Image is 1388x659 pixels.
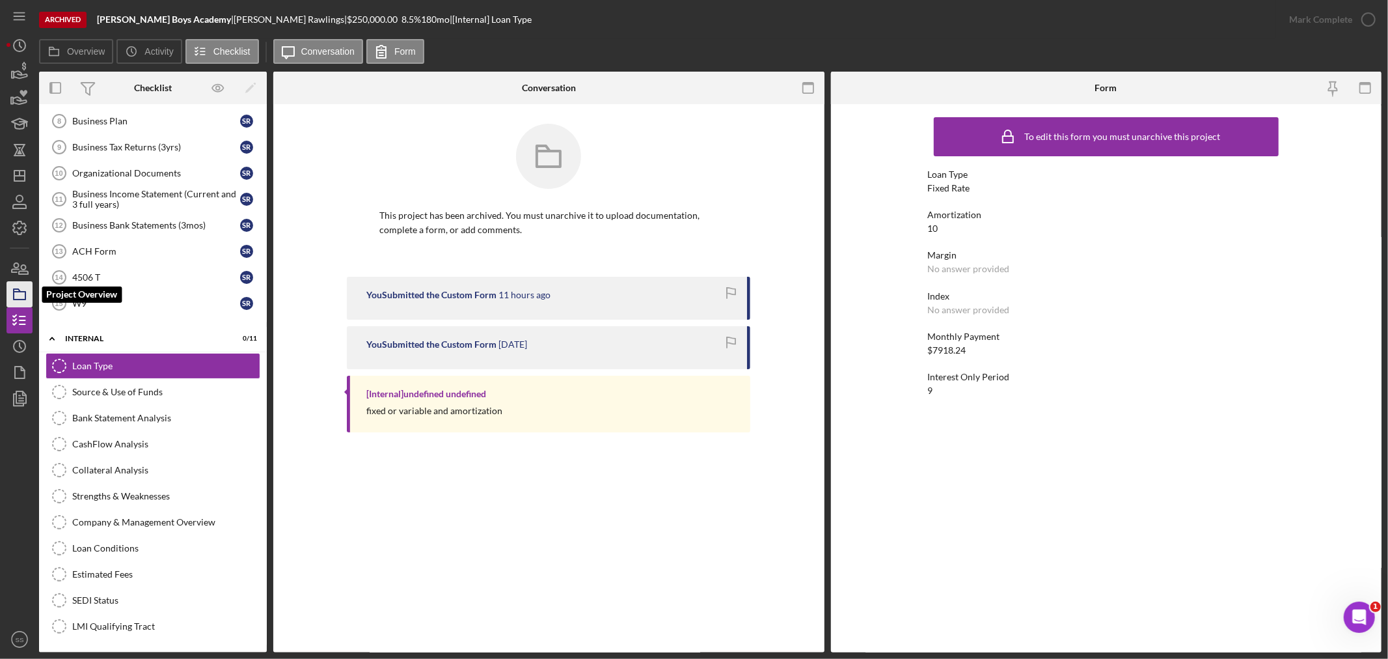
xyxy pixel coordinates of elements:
div: Loan Conditions [72,543,260,554]
a: Source & Use of Funds [46,379,260,405]
button: Form [366,39,424,64]
a: Collateral Analysis [46,457,260,483]
div: S R [240,219,253,232]
div: Fixed Rate [927,183,970,193]
div: W9 [72,298,240,309]
div: LMI Qualifying Tract [72,621,260,632]
div: 9 [927,386,932,396]
a: 12Business Bank Statements (3mos)SR [46,212,260,238]
div: S R [240,141,253,154]
a: 13ACH FormSR [46,238,260,264]
div: Bank Statement Analysis [72,413,260,423]
button: Activity [116,39,182,64]
button: SS [7,626,33,652]
a: 9Business Tax Returns (3yrs)SR [46,134,260,160]
div: SEDI Status [72,595,260,606]
div: Collateral Analysis [72,465,260,475]
label: Checklist [213,46,251,57]
div: | [Internal] Loan Type [450,14,532,25]
tspan: 12 [55,221,62,229]
label: Conversation [301,46,355,57]
div: | [97,14,234,25]
div: Source & Use of Funds [72,387,260,397]
div: Organizational Documents [72,168,240,178]
div: 8.5 % [401,14,421,25]
tspan: 10 [55,169,62,177]
div: $7918.24 [927,345,966,356]
button: Checklist [185,39,259,64]
div: You Submitted the Custom Form [366,290,497,300]
div: Business Income Statement (Current and 3 full years) [72,189,240,210]
a: Loan Type [46,353,260,379]
div: Archived [39,12,87,28]
div: No answer provided [927,264,1009,274]
div: 180 mo [421,14,450,25]
div: S R [240,115,253,128]
button: Overview [39,39,113,64]
tspan: 9 [57,143,61,151]
tspan: 14 [55,273,63,281]
tspan: 8 [57,117,61,125]
div: Amortization [927,210,1285,220]
div: CashFlow Analysis [72,439,260,449]
div: Mark Complete [1289,7,1352,33]
div: S R [240,193,253,206]
a: Company & Management Overview [46,509,260,535]
div: Estimated Fees [72,569,260,580]
text: SS [16,636,24,643]
div: $250,000.00 [347,14,401,25]
iframe: Intercom live chat [1344,602,1375,633]
b: [PERSON_NAME] Boys Academy [97,14,231,25]
tspan: 13 [55,247,62,255]
time: 2025-08-21 12:27 [498,290,551,300]
a: Bank Statement Analysis [46,405,260,431]
div: Strengths & Weaknesses [72,491,260,501]
button: Conversation [273,39,364,64]
a: 11Business Income Statement (Current and 3 full years)SR [46,186,260,212]
div: Margin [927,250,1285,260]
div: No answer provided [927,305,1009,315]
div: S R [240,297,253,310]
div: 0 / 11 [234,335,257,343]
p: This project has been archived. You must unarchive it to upload documentation, complete a form, o... [379,208,718,238]
div: Internal [65,335,225,343]
a: Estimated Fees [46,561,260,587]
time: 2025-07-15 22:15 [498,339,527,350]
tspan: 11 [55,195,62,203]
div: Monthly Payment [927,331,1285,342]
div: Business Bank Statements (3mos) [72,220,240,231]
a: CashFlow Analysis [46,431,260,457]
a: 144506 TSR [46,264,260,290]
label: Overview [67,46,105,57]
div: S R [240,167,253,180]
button: Mark Complete [1276,7,1381,33]
a: 10Organizational DocumentsSR [46,160,260,186]
div: Interest Only Period [927,372,1285,382]
label: Activity [144,46,173,57]
div: [Internal] undefined undefined [366,389,486,399]
a: 8Business PlanSR [46,108,260,134]
div: Index [927,291,1285,301]
div: You Submitted the Custom Form [366,339,497,350]
div: Conversation [522,83,576,93]
a: Loan Conditions [46,535,260,561]
div: Form [1095,83,1117,93]
a: Strengths & Weaknesses [46,483,260,509]
div: fixed or variable and amortization [366,406,502,416]
div: [PERSON_NAME] Rawlings | [234,14,347,25]
div: S R [240,245,253,258]
tspan: 15 [55,300,62,307]
a: LMI Qualifying Tract [46,613,260,639]
div: Business Plan [72,116,240,126]
div: 4506 T [72,272,240,283]
a: 15W9SR [46,290,260,316]
div: Company & Management Overview [72,517,260,527]
div: Loan Type [72,361,260,371]
div: ACH Form [72,246,240,257]
div: 10 [927,223,938,234]
div: To edit this form you must unarchive this project [1024,132,1220,142]
div: Loan Type [927,169,1285,180]
label: Form [394,46,416,57]
div: Checklist [134,83,172,93]
div: Business Tax Returns (3yrs) [72,142,240,152]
